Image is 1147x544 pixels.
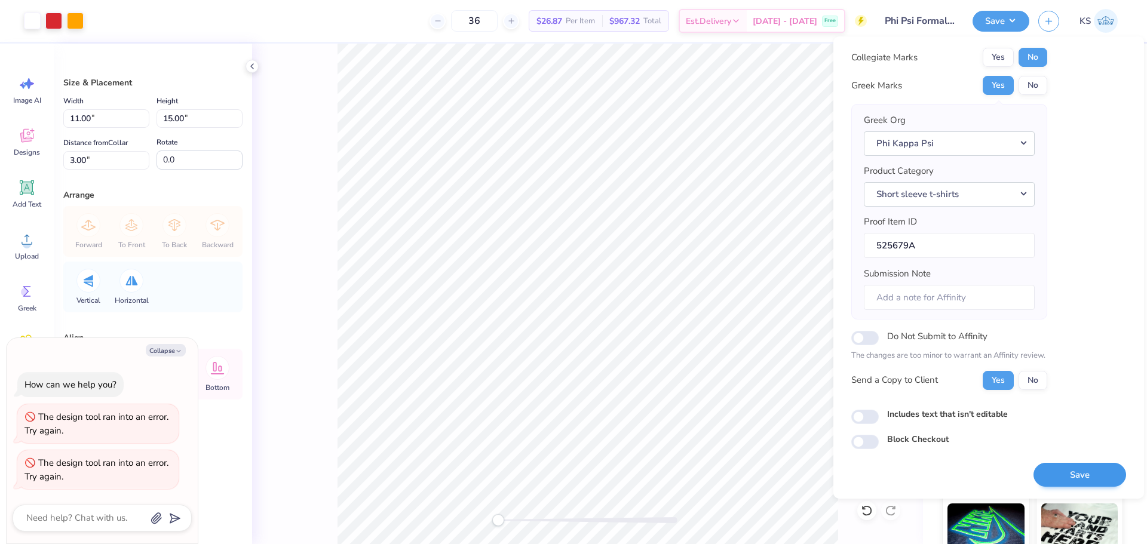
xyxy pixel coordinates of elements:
[864,267,931,281] label: Submission Note
[864,113,906,127] label: Greek Org
[63,189,243,201] div: Arrange
[851,373,938,387] div: Send a Copy to Client
[864,215,917,229] label: Proof Item ID
[864,285,1035,311] input: Add a note for Affinity
[851,51,918,64] div: Collegiate Marks
[609,15,640,27] span: $967.32
[864,164,934,178] label: Product Category
[14,147,40,157] span: Designs
[887,328,987,344] label: Do Not Submit to Affinity
[851,350,1047,362] p: The changes are too minor to warrant an Affinity review.
[157,94,178,108] label: Height
[206,383,229,392] span: Bottom
[24,411,168,437] div: The design tool ran into an error. Try again.
[1019,371,1047,390] button: No
[13,199,41,209] span: Add Text
[566,15,595,27] span: Per Item
[686,15,731,27] span: Est. Delivery
[1033,463,1126,487] button: Save
[753,15,817,27] span: [DATE] - [DATE]
[76,296,100,305] span: Vertical
[18,303,36,313] span: Greek
[24,379,116,391] div: How can we help you?
[492,514,504,526] div: Accessibility label
[146,344,186,356] button: Collapse
[536,15,562,27] span: $26.87
[864,131,1035,156] button: Phi Kappa Psi
[887,433,949,445] label: Block Checkout
[63,76,243,89] div: Size & Placement
[1094,9,1118,33] img: Kath Sales
[1074,9,1123,33] a: KS
[1019,48,1047,67] button: No
[63,136,128,150] label: Distance from Collar
[983,48,1014,67] button: Yes
[851,79,902,93] div: Greek Marks
[983,76,1014,95] button: Yes
[887,408,1008,420] label: Includes text that isn't editable
[876,9,964,33] input: Untitled Design
[1019,76,1047,95] button: No
[63,94,84,108] label: Width
[1079,14,1091,28] span: KS
[864,182,1035,207] button: Short sleeve t-shirts
[643,15,661,27] span: Total
[24,457,168,482] div: The design tool ran into an error. Try again.
[13,96,41,105] span: Image AI
[63,331,243,344] div: Align
[115,296,149,305] span: Horizontal
[983,371,1014,390] button: Yes
[451,10,498,32] input: – –
[973,11,1029,32] button: Save
[157,135,177,149] label: Rotate
[824,17,836,25] span: Free
[15,251,39,261] span: Upload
